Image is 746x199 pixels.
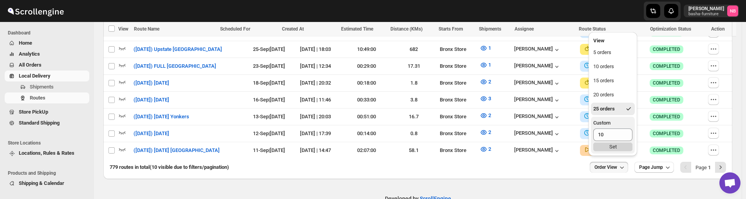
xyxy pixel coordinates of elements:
[300,96,341,104] div: [DATE] | 11:46
[300,147,341,154] div: [DATE] | 14:47
[345,96,388,104] div: 00:33:00
[593,49,611,56] div: 5 orders
[392,62,435,70] div: 17.31
[475,143,496,156] button: 2
[392,79,435,87] div: 1.8
[591,103,635,115] button: 25 orders
[593,91,614,99] div: 20 orders
[129,77,174,89] button: ([DATE]) [DATE]
[653,130,680,137] span: COMPLETED
[134,62,216,70] span: ([DATE]) FULL [GEOGRAPHIC_DATA]
[19,40,32,46] span: Home
[253,130,285,136] span: 12-Sep | [DATE]
[475,109,496,122] button: 2
[688,12,724,16] p: basha-furniture
[583,62,621,69] button: SCHEDULED
[134,79,169,87] span: ([DATE]) [DATE]
[593,105,615,113] div: 25 orders
[341,26,373,32] span: Estimated Time
[488,146,491,152] span: 2
[134,96,169,104] span: ([DATE]) [DATE]
[134,147,220,154] span: ([DATE]) [DATE] [GEOGRAPHIC_DATA]
[392,113,435,121] div: 16.7
[253,46,285,52] span: 25-Sep | [DATE]
[440,79,475,87] div: Bronx Store
[730,9,736,14] text: NB
[479,26,501,32] span: Shipments
[345,113,388,121] div: 00:51:00
[475,126,496,139] button: 2
[253,80,285,86] span: 18-Sep | [DATE]
[8,30,90,36] span: Dashboard
[19,109,48,115] span: Store PickUp
[488,45,491,51] span: 1
[514,96,561,104] button: [PERSON_NAME]
[5,92,89,103] button: Routes
[134,26,159,32] span: Route Name
[440,62,475,70] div: Bronx Store
[583,78,627,86] button: RESCHEDULED
[392,45,435,53] div: 682
[514,80,561,87] button: [PERSON_NAME]
[514,46,561,54] button: [PERSON_NAME]
[19,180,64,186] span: Shipping & Calendar
[19,51,40,57] span: Analytics
[488,79,491,85] span: 2
[134,45,222,53] span: ([DATE]) Upstate [GEOGRAPHIC_DATA]
[514,113,561,121] button: [PERSON_NAME]
[300,62,341,70] div: [DATE] | 12:34
[650,26,691,32] span: Optimization Status
[653,114,680,120] span: COMPLETED
[282,26,304,32] span: Created At
[591,60,635,73] button: 10 orders
[345,45,388,53] div: 10:49:00
[19,73,51,79] span: Local Delivery
[440,96,475,104] div: Bronx Store
[514,147,561,155] button: [PERSON_NAME]
[440,130,475,137] div: Bronx Store
[19,62,42,68] span: All Orders
[684,5,739,17] button: User menu
[129,127,174,140] button: ([DATE]) [DATE]
[392,96,435,104] div: 3.8
[593,120,611,126] span: Custom
[300,45,341,53] div: [DATE] | 18:03
[711,26,725,32] span: Action
[129,94,174,106] button: ([DATE]) [DATE]
[6,1,65,21] img: ScrollEngine
[488,129,491,135] span: 2
[593,37,632,45] h2: View
[134,130,169,137] span: ([DATE]) [DATE]
[593,63,614,71] div: 10 orders
[253,147,285,153] span: 11-Sep | [DATE]
[514,63,561,71] button: [PERSON_NAME]
[688,5,724,12] p: [PERSON_NAME]
[253,114,285,119] span: 13-Sep | [DATE]
[593,77,614,85] div: 15 orders
[591,46,635,59] button: 5 orders
[591,89,635,101] button: 20 orders
[719,172,741,194] div: Open chat
[5,148,89,159] button: Locations, Rules & Rates
[30,84,54,90] span: Shipments
[5,60,89,71] button: All Orders
[439,26,463,32] span: Starts From
[440,113,475,121] div: Bronx Store
[392,147,435,154] div: 58.1
[440,45,475,53] div: Bronx Store
[5,38,89,49] button: Home
[345,130,388,137] div: 00:14:00
[488,62,491,68] span: 1
[345,147,388,154] div: 02:07:00
[708,165,711,170] b: 1
[583,129,621,137] button: SCHEDULED
[8,140,90,146] span: Store Locations
[30,95,45,101] span: Routes
[583,95,621,103] button: SCHEDULED
[653,80,680,86] span: COMPLETED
